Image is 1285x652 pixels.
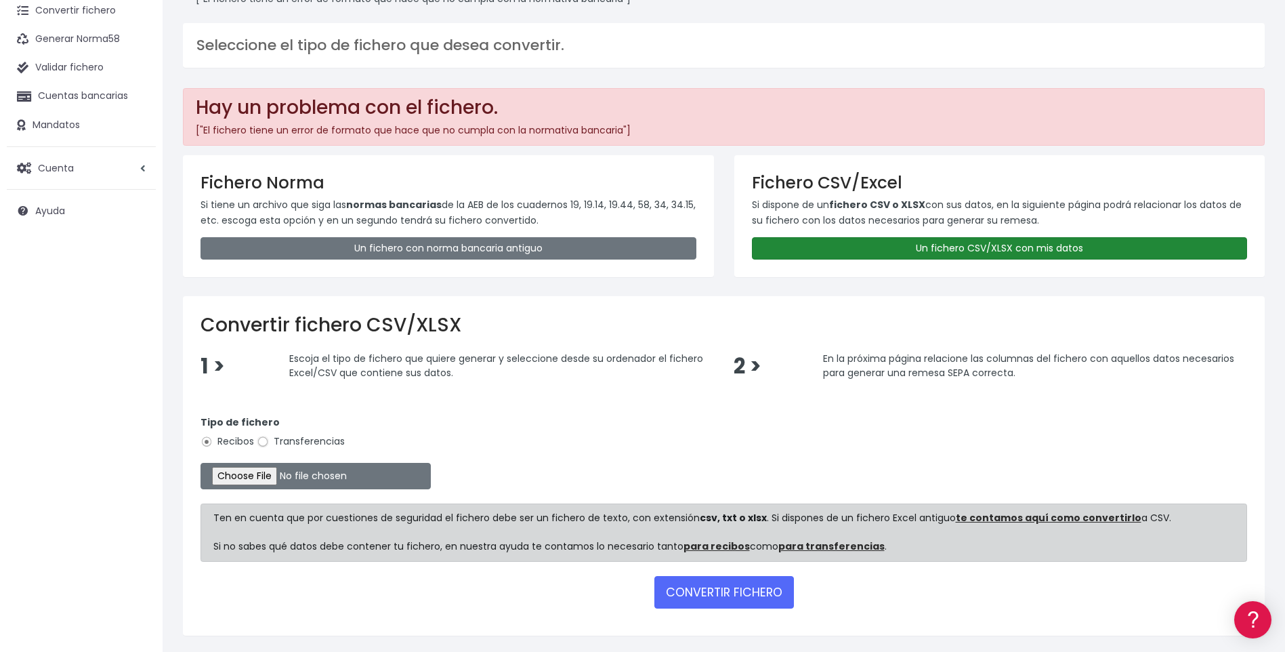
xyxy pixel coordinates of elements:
a: Un fichero CSV/XLSX con mis datos [752,237,1248,260]
span: En la próxima página relacione las columnas del fichero con aquellos datos necesarios para genera... [823,351,1234,380]
div: Programadores [14,325,257,338]
h3: Fichero Norma [201,173,696,192]
a: Perfiles de empresas [14,235,257,256]
a: Mandatos [7,111,156,140]
h3: Fichero CSV/Excel [752,173,1248,192]
a: Formatos [14,171,257,192]
div: Información general [14,94,257,107]
a: Un fichero con norma bancaria antiguo [201,237,696,260]
h2: Hay un problema con el fichero. [196,96,1252,119]
label: Recibos [201,434,254,449]
a: te contamos aquí como convertirlo [956,511,1141,525]
strong: csv, txt o xlsx [700,511,767,525]
a: Ayuda [7,197,156,225]
a: Videotutoriales [14,213,257,235]
a: General [14,291,257,312]
a: API [14,346,257,367]
label: Transferencias [257,434,345,449]
a: para recibos [683,539,750,553]
a: para transferencias [778,539,885,553]
strong: fichero CSV o XLSX [829,198,925,211]
a: Problemas habituales [14,192,257,213]
a: Generar Norma58 [7,25,156,54]
a: POWERED BY ENCHANT [186,390,261,403]
h3: Seleccione el tipo de fichero que desea convertir. [196,37,1251,54]
div: ["El fichero tiene un error de formato que hace que no cumpla con la normativa bancaria"] [183,88,1265,146]
p: Si dispone de un con sus datos, en la siguiente página podrá relacionar los datos de su fichero c... [752,197,1248,228]
button: Contáctanos [14,363,257,386]
strong: Tipo de fichero [201,415,280,429]
div: Facturación [14,269,257,282]
a: Cuentas bancarias [7,82,156,110]
span: Ayuda [35,204,65,218]
span: 2 > [734,352,761,381]
div: Convertir ficheros [14,150,257,163]
h2: Convertir fichero CSV/XLSX [201,314,1247,337]
p: Si tiene un archivo que siga las de la AEB de los cuadernos 19, 19.14, 19.44, 58, 34, 34.15, etc.... [201,197,696,228]
span: 1 > [201,352,225,381]
span: Escoja el tipo de fichero que quiere generar y seleccione desde su ordenador el fichero Excel/CSV... [289,351,703,380]
div: Ten en cuenta que por cuestiones de seguridad el fichero debe ser un fichero de texto, con extens... [201,504,1247,562]
a: Información general [14,115,257,136]
span: Cuenta [38,161,74,174]
a: Validar fichero [7,54,156,82]
button: CONVERTIR FICHERO [654,576,794,609]
a: Cuenta [7,154,156,182]
strong: normas bancarias [346,198,442,211]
